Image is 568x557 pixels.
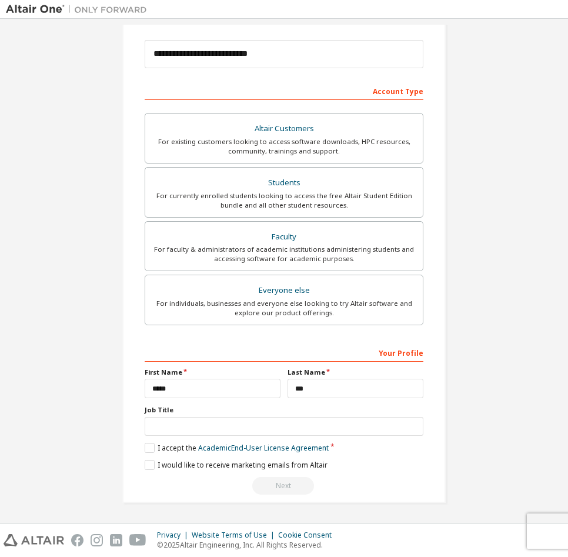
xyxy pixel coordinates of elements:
img: Altair One [6,4,153,15]
img: linkedin.svg [110,534,122,546]
label: Job Title [145,405,423,415]
a: Academic End-User License Agreement [198,443,329,453]
div: For individuals, businesses and everyone else looking to try Altair software and explore our prod... [152,299,416,318]
div: Students [152,175,416,191]
div: For faculty & administrators of academic institutions administering students and accessing softwa... [152,245,416,264]
div: Read and acccept EULA to continue [145,477,423,495]
img: instagram.svg [91,534,103,546]
label: First Name [145,368,280,377]
div: Account Type [145,81,423,100]
label: Last Name [288,368,423,377]
img: altair_logo.svg [4,534,64,546]
div: Privacy [157,531,192,540]
label: I accept the [145,443,329,453]
img: youtube.svg [129,534,146,546]
div: Cookie Consent [278,531,339,540]
div: Everyone else [152,282,416,299]
div: Website Terms of Use [192,531,278,540]
div: Your Profile [145,343,423,362]
p: © 2025 Altair Engineering, Inc. All Rights Reserved. [157,540,339,550]
div: For existing customers looking to access software downloads, HPC resources, community, trainings ... [152,137,416,156]
img: facebook.svg [71,534,83,546]
div: Altair Customers [152,121,416,137]
label: I would like to receive marketing emails from Altair [145,460,328,470]
div: For currently enrolled students looking to access the free Altair Student Edition bundle and all ... [152,191,416,210]
div: Faculty [152,229,416,245]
